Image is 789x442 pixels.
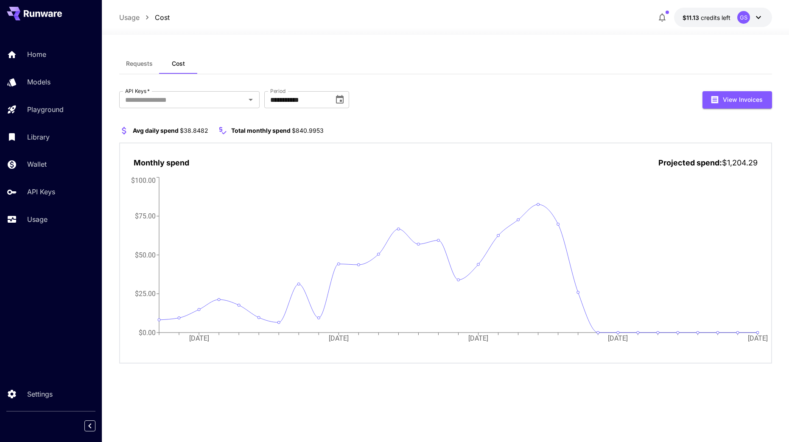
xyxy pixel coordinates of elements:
[674,8,772,27] button: $11.12875GS
[683,13,730,22] div: $11.12875
[134,157,189,168] p: Monthly spend
[331,91,348,108] button: Choose date, selected date is Aug 1, 2025
[328,334,348,342] tspan: [DATE]
[468,334,488,342] tspan: [DATE]
[133,127,179,134] span: Avg daily spend
[189,334,209,342] tspan: [DATE]
[27,104,64,115] p: Playground
[27,132,50,142] p: Library
[119,12,170,22] nav: breadcrumb
[27,214,48,224] p: Usage
[27,49,46,59] p: Home
[139,328,156,336] tspan: $0.00
[702,95,772,103] a: View Invoices
[135,212,156,220] tspan: $75.00
[119,12,140,22] a: Usage
[245,94,257,106] button: Open
[172,60,185,67] span: Cost
[683,14,701,21] span: $11.13
[658,158,722,167] span: Projected spend:
[131,176,156,184] tspan: $100.00
[135,290,156,298] tspan: $25.00
[722,158,758,167] span: $1,204.29
[737,11,750,24] div: GS
[270,87,286,95] label: Period
[27,389,53,399] p: Settings
[91,418,102,434] div: Collapse sidebar
[125,87,150,95] label: API Keys
[292,127,324,134] span: $840.9953
[27,187,55,197] p: API Keys
[608,334,628,342] tspan: [DATE]
[747,334,767,342] tspan: [DATE]
[126,60,153,67] span: Requests
[84,420,95,431] button: Collapse sidebar
[27,159,47,169] p: Wallet
[701,14,730,21] span: credits left
[155,12,170,22] a: Cost
[135,251,156,259] tspan: $50.00
[180,127,208,134] span: $38.8482
[702,91,772,109] button: View Invoices
[27,77,50,87] p: Models
[231,127,291,134] span: Total monthly spend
